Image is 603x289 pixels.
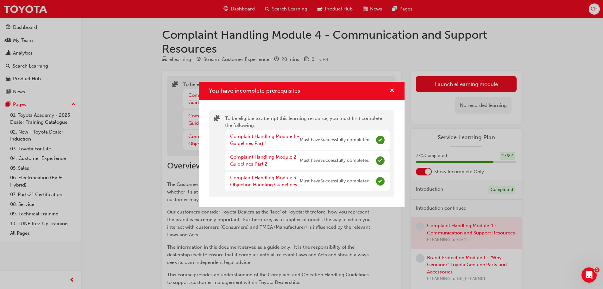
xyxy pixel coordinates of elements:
span: puzzle-icon [214,115,220,123]
div: You have incomplete prerequisites [199,82,405,207]
a: Complaint Handling Module 1 - Guidelines Part 1 [230,134,299,147]
span: Complete [376,156,385,165]
a: Complaint Handling Module 2 - Guidelines Part 2 [230,154,300,167]
span: Complete [376,136,385,144]
iframe: Intercom live chat [581,267,597,283]
span: cross-icon [390,88,394,94]
span: You have incomplete prerequisites [209,87,300,94]
div: To be eligible to attempt this learning resource, you must first complete the following: [225,115,390,192]
span: Must have Successfully completed [300,178,369,185]
button: cross-icon [390,87,394,95]
span: Complete [376,177,385,186]
span: Must have Successfully completed [300,157,369,164]
a: Complaint Handling Module 3 - Objection Handling Guidelines [230,175,300,188]
span: Must have Successfully completed [300,136,369,144]
span: 1 [594,267,600,273]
